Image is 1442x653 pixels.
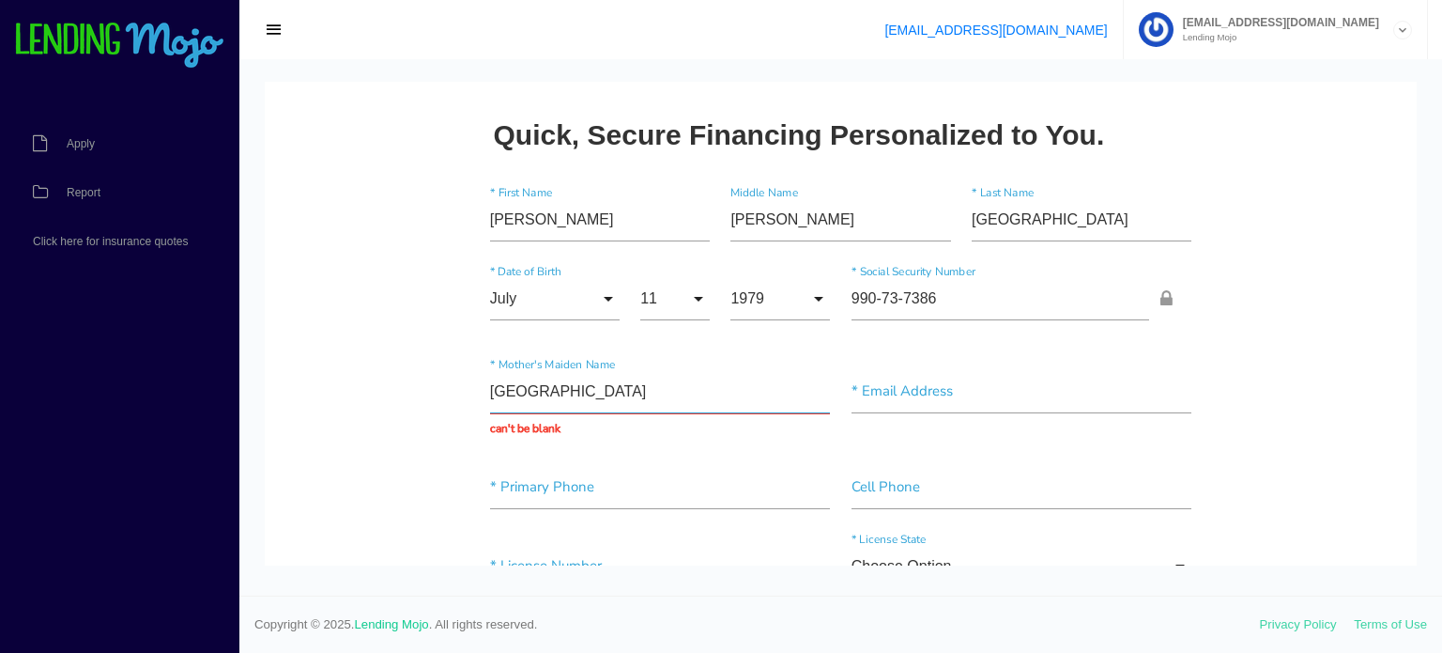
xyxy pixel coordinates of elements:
span: Click here for insurance quotes [33,236,188,247]
span: Copyright © 2025. . All rights reserved. [254,615,1260,634]
small: Lending Mojo [1174,33,1379,42]
img: Profile image [1139,12,1174,47]
a: [EMAIL_ADDRESS][DOMAIN_NAME] [884,23,1107,38]
a: Terms of Use [1354,617,1427,631]
span: Apply [67,138,95,149]
span: [EMAIL_ADDRESS][DOMAIN_NAME] [1174,17,1379,28]
a: Lending Mojo [355,617,429,631]
span: Report [67,187,100,198]
img: logo-small.png [14,23,225,70]
a: Privacy Policy [1260,617,1337,631]
h2: Quick, Secure Financing Personalized to You. [229,38,840,69]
